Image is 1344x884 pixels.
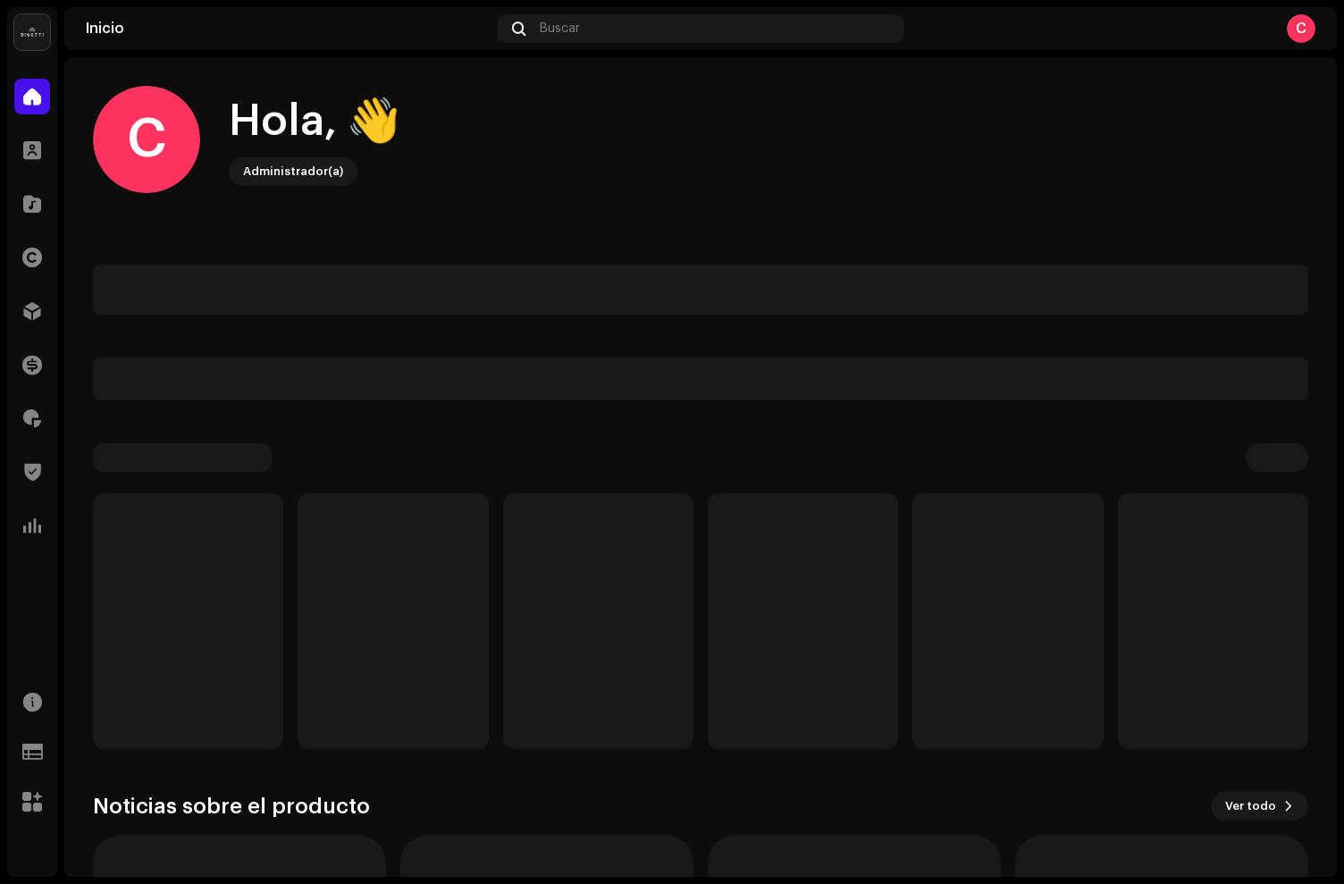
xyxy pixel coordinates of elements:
div: C [1287,14,1315,43]
div: Administrador(a) [243,161,343,182]
span: Ver todo [1225,788,1276,824]
div: Hola, 👋 [229,93,400,150]
button: Ver todo [1211,792,1308,821]
span: Buscar [540,21,580,36]
img: 02a7c2d3-3c89-4098-b12f-2ff2945c95ee [14,14,50,50]
div: Inicio [86,21,491,36]
div: C [93,86,200,193]
h3: Noticias sobre el producto [93,792,370,821]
